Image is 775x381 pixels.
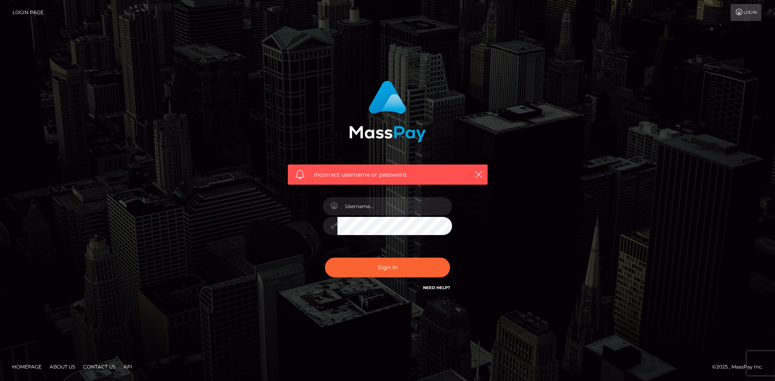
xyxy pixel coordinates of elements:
[314,171,461,179] span: Incorrect username or password.
[423,285,450,290] a: Need Help?
[325,258,450,277] button: Sign in
[46,360,78,373] a: About Us
[337,197,452,215] input: Username...
[13,4,44,21] a: Login Page
[9,360,45,373] a: Homepage
[349,81,426,142] img: MassPay Login
[120,360,136,373] a: API
[731,4,761,21] a: Login
[80,360,119,373] a: Contact Us
[712,362,769,371] div: © 2025 , MassPay Inc.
